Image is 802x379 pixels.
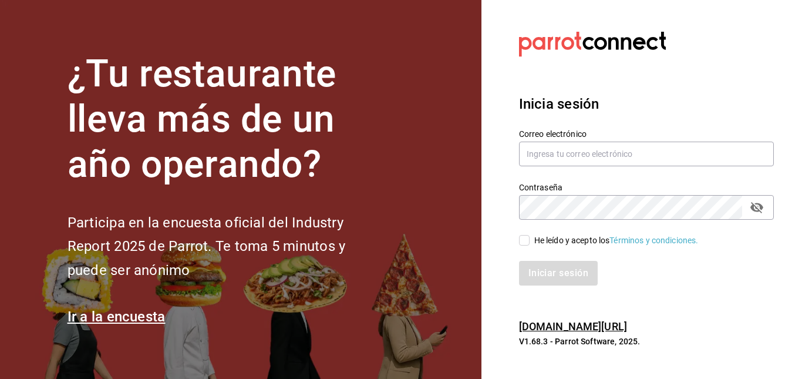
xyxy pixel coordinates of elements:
div: He leído y acepto los [534,234,699,247]
button: passwordField [747,197,767,217]
a: Términos y condiciones. [609,236,698,245]
input: Ingresa tu correo electrónico [519,142,774,166]
h3: Inicia sesión [519,93,774,115]
h1: ¿Tu restaurante lleva más de un año operando? [68,52,385,187]
a: [DOMAIN_NAME][URL] [519,320,627,333]
h2: Participa en la encuesta oficial del Industry Report 2025 de Parrot. Te toma 5 minutos y puede se... [68,211,385,283]
label: Correo electrónico [519,130,774,138]
p: V1.68.3 - Parrot Software, 2025. [519,336,774,347]
a: Ir a la encuesta [68,308,166,325]
label: Contraseña [519,183,774,192]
